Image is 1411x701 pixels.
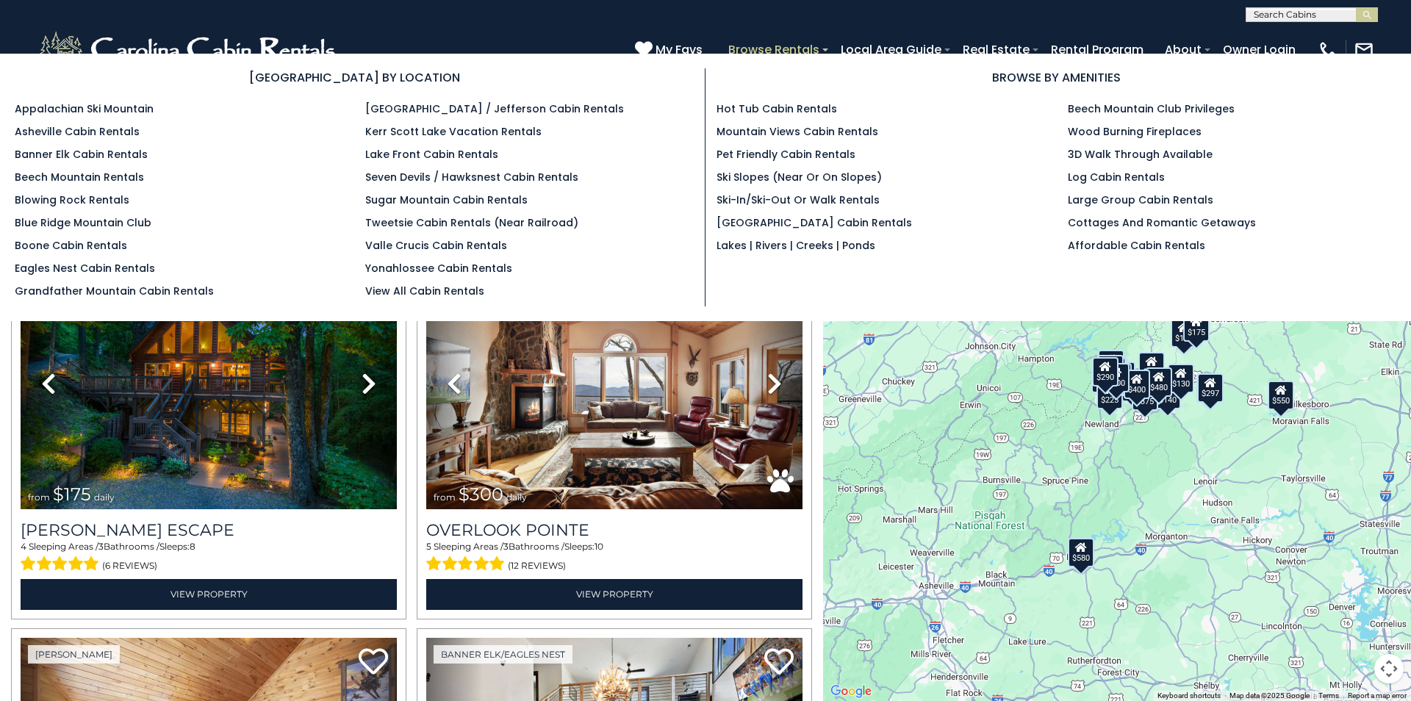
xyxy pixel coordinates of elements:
div: $130 [1168,364,1194,393]
a: Kerr Scott Lake Vacation Rentals [365,124,542,139]
a: Terms [1318,691,1339,700]
div: $125 [1098,350,1124,379]
img: White-1-2.png [37,28,342,72]
a: Open this area in Google Maps (opens a new window) [827,682,875,701]
a: Browse Rentals [721,37,827,62]
a: [GEOGRAPHIC_DATA] Cabin Rentals [717,215,912,230]
a: Real Estate [955,37,1037,62]
div: Sleeping Areas / Bathrooms / Sleeps: [21,540,397,575]
a: Asheville Cabin Rentals [15,124,140,139]
a: Owner Login [1216,37,1303,62]
span: 5 [426,541,431,552]
span: 4 [21,541,26,552]
div: $480 [1146,367,1172,397]
button: Map camera controls [1374,654,1404,683]
span: from [434,492,456,503]
a: Overlook Pointe [426,520,803,540]
a: Ski-in/Ski-Out or Walk Rentals [717,193,880,207]
a: 3D Walk Through Available [1068,147,1213,162]
a: Pet Friendly Cabin Rentals [717,147,855,162]
a: [GEOGRAPHIC_DATA] / Jefferson Cabin Rentals [365,101,624,116]
a: [PERSON_NAME] [28,645,120,664]
a: Beech Mountain Club Privileges [1068,101,1235,116]
div: $175 [1183,312,1210,342]
span: (6 reviews) [102,556,157,575]
span: 3 [98,541,104,552]
a: Hot Tub Cabin Rentals [717,101,837,116]
a: Ski Slopes (Near or On Slopes) [717,170,882,184]
a: About [1157,37,1209,62]
a: Appalachian Ski Mountain [15,101,154,116]
div: $400 [1124,370,1150,399]
img: phone-regular-white.png [1318,40,1338,60]
a: Boone Cabin Rentals [15,238,127,253]
a: Lake Front Cabin Rentals [365,147,498,162]
img: thumbnail_163477009.jpeg [426,257,803,509]
a: [PERSON_NAME] Escape [21,520,397,540]
a: Grandfather Mountain Cabin Rentals [15,284,214,298]
span: 10 [595,541,603,552]
a: Banner Elk/Eagles Nest [434,645,572,664]
a: Tweetsie Cabin Rentals (Near Railroad) [365,215,578,230]
div: Sleeping Areas / Bathrooms / Sleeps: [426,540,803,575]
a: Blue Ridge Mountain Club [15,215,151,230]
a: Blowing Rock Rentals [15,193,129,207]
div: $425 [1097,355,1124,384]
a: Eagles Nest Cabin Rentals [15,261,155,276]
span: daily [506,492,527,503]
a: Large Group Cabin Rentals [1068,193,1213,207]
a: Log Cabin Rentals [1068,170,1165,184]
a: Rental Program [1044,37,1151,62]
h3: [GEOGRAPHIC_DATA] BY LOCATION [15,68,694,87]
span: (12 reviews) [508,556,566,575]
button: Keyboard shortcuts [1157,691,1221,701]
a: Lakes | Rivers | Creeks | Ponds [717,238,875,253]
h3: Todd Escape [21,520,397,540]
img: mail-regular-white.png [1354,40,1374,60]
a: My Favs [635,40,706,60]
span: $175 [53,483,91,505]
div: $290 [1092,357,1119,387]
span: My Favs [656,40,703,59]
div: $297 [1197,373,1224,403]
img: Google [827,682,875,701]
a: Report a map error [1348,691,1407,700]
a: View Property [426,579,803,609]
a: Sugar Mountain Cabin Rentals [365,193,528,207]
div: $175 [1171,318,1197,348]
a: Wood Burning Fireplaces [1068,124,1202,139]
a: Beech Mountain Rentals [15,170,144,184]
a: Valle Crucis Cabin Rentals [365,238,507,253]
a: View Property [21,579,397,609]
span: $300 [459,483,503,505]
span: Map data ©2025 Google [1229,691,1310,700]
a: Cottages and Romantic Getaways [1068,215,1256,230]
a: Mountain Views Cabin Rentals [717,124,878,139]
a: Banner Elk Cabin Rentals [15,147,148,162]
a: Add to favorites [359,647,388,678]
span: daily [94,492,115,503]
a: Seven Devils / Hawksnest Cabin Rentals [365,170,578,184]
div: $349 [1138,352,1165,381]
a: View All Cabin Rentals [365,284,484,298]
a: Local Area Guide [833,37,949,62]
img: thumbnail_168627805.jpeg [21,257,397,509]
div: $580 [1068,538,1094,567]
span: from [28,492,50,503]
a: Yonahlossee Cabin Rentals [365,261,512,276]
h3: BROWSE BY AMENITIES [717,68,1396,87]
span: 3 [503,541,509,552]
div: $225 [1096,380,1123,409]
div: $550 [1268,381,1294,410]
a: Add to favorites [764,647,794,678]
a: Affordable Cabin Rentals [1068,238,1205,253]
span: 8 [190,541,195,552]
